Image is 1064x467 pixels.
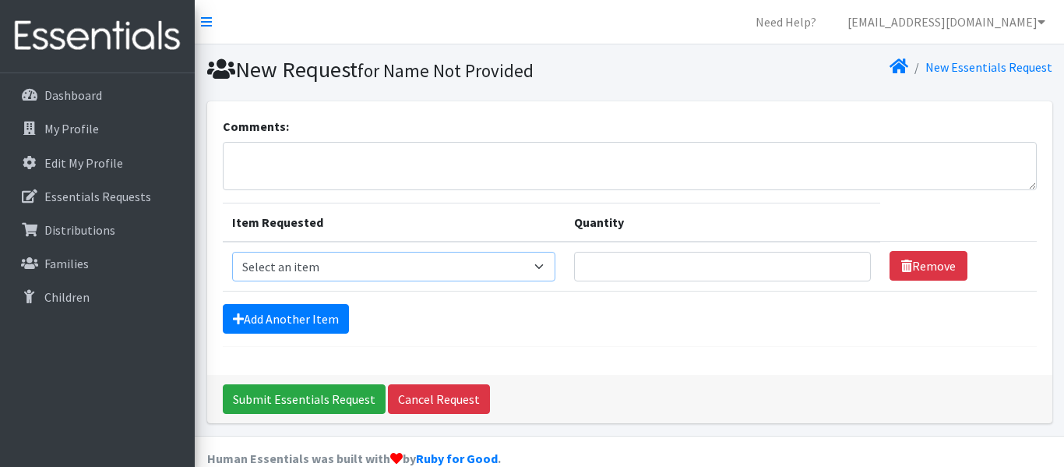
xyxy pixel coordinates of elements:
th: Item Requested [223,203,565,242]
a: Add Another Item [223,304,349,334]
strong: Human Essentials was built with by . [207,451,501,466]
a: Dashboard [6,80,188,111]
p: Children [44,289,90,305]
a: Edit My Profile [6,147,188,179]
p: Distributions [44,222,115,238]
small: for Name Not Provided [358,59,534,82]
a: My Profile [6,113,188,144]
a: Remove [890,251,967,281]
a: Families [6,248,188,279]
a: Children [6,281,188,313]
input: Submit Essentials Request [223,384,386,414]
a: New Essentials Request [925,59,1052,75]
p: My Profile [44,121,99,136]
a: Cancel Request [388,384,490,414]
p: Edit My Profile [44,155,123,171]
a: Ruby for Good [416,451,498,466]
p: Essentials Requests [44,189,151,204]
h1: New Request [207,56,624,83]
p: Dashboard [44,87,102,103]
a: Essentials Requests [6,181,188,212]
a: Distributions [6,214,188,246]
a: [EMAIL_ADDRESS][DOMAIN_NAME] [835,6,1058,37]
a: Need Help? [743,6,829,37]
th: Quantity [565,203,880,242]
p: Families [44,256,89,271]
img: HumanEssentials [6,10,188,62]
label: Comments: [223,117,289,136]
